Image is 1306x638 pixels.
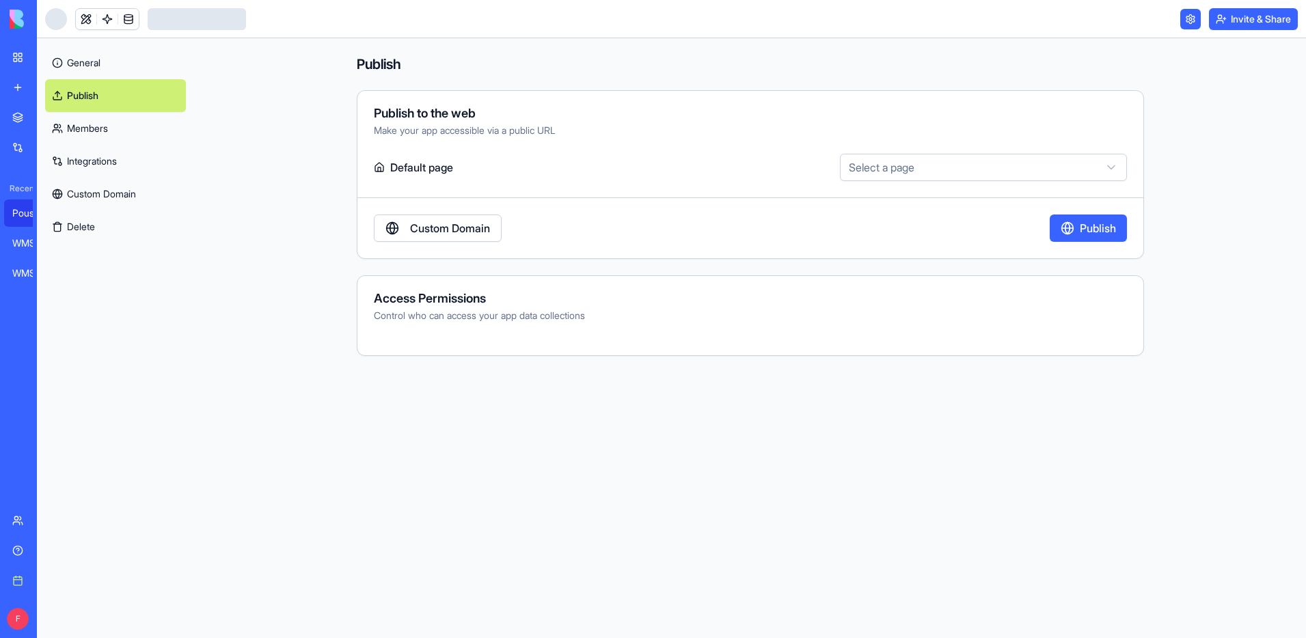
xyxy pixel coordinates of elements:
a: Members [45,112,186,145]
div: WMS Credit Application System [12,266,51,280]
a: Pousada [GEOGRAPHIC_DATA] [4,199,59,227]
span: Recent [4,183,33,194]
label: Default page [374,154,834,181]
img: logo [10,10,94,29]
div: Pousada [GEOGRAPHIC_DATA] [12,206,51,220]
a: Publish [45,79,186,112]
a: General [45,46,186,79]
div: WMS HR Suite [12,236,51,250]
h4: Publish [357,55,1144,74]
a: Custom Domain [374,214,502,242]
a: Integrations [45,145,186,178]
a: Custom Domain [45,178,186,210]
a: WMS Credit Application System [4,260,59,287]
span: F [7,608,29,630]
div: Publish to the web [374,107,1127,120]
button: Invite & Share [1209,8,1298,30]
a: WMS HR Suite [4,230,59,257]
button: Delete [45,210,186,243]
div: Make your app accessible via a public URL [374,124,1127,137]
button: Publish [1050,214,1127,242]
div: Access Permissions [374,292,1127,305]
div: Control who can access your app data collections [374,309,1127,322]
